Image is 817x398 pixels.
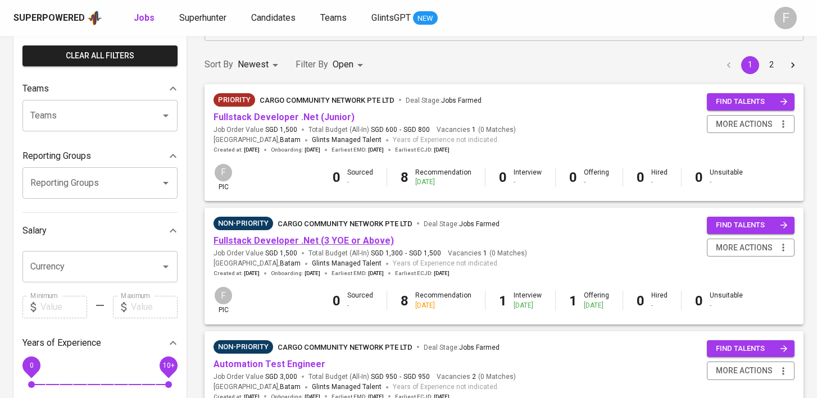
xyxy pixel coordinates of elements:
[271,269,320,277] span: Onboarding :
[395,269,450,277] span: Earliest ECJD :
[347,168,373,187] div: Sourced
[707,217,795,234] button: find talents
[238,58,269,71] p: Newest
[214,218,273,229] span: Non-Priority
[403,372,430,382] span: SGD 950
[214,269,260,277] span: Created at :
[371,11,438,25] a: GlintsGPT NEW
[784,56,802,74] button: Go to next page
[347,177,373,187] div: -
[651,177,668,187] div: -
[280,258,301,269] span: Batam
[22,332,178,354] div: Years of Experience
[260,96,394,104] span: cargo community network pte ltd
[333,293,341,309] b: 0
[437,372,516,382] span: Vacancies ( 0 Matches )
[424,220,500,228] span: Deal Stage :
[651,301,668,310] div: -
[393,258,499,269] span: Years of Experience not indicated.
[368,269,384,277] span: [DATE]
[403,125,430,135] span: SGD 800
[31,49,169,63] span: Clear All filters
[401,293,408,309] b: 8
[395,146,450,154] span: Earliest ECJD :
[22,145,178,167] div: Reporting Groups
[716,241,773,255] span: more actions
[710,177,743,187] div: -
[305,269,320,277] span: [DATE]
[158,175,174,191] button: Open
[271,146,320,154] span: Onboarding :
[584,301,609,310] div: [DATE]
[280,135,301,146] span: Batam
[22,82,49,95] p: Teams
[409,249,441,258] span: SGD 1,500
[214,340,273,354] div: Sufficient Talents in Pipeline
[214,382,301,393] span: [GEOGRAPHIC_DATA] ,
[584,168,609,187] div: Offering
[716,95,788,108] span: find talents
[214,235,394,246] a: Fullstack Developer .Net (3 YOE or Above)
[162,361,174,369] span: 10+
[400,372,401,382] span: -
[214,163,233,192] div: pic
[569,293,577,309] b: 1
[415,168,471,187] div: Recommendation
[244,269,260,277] span: [DATE]
[514,177,542,187] div: -
[332,146,384,154] span: Earliest EMD :
[514,168,542,187] div: Interview
[637,170,644,185] b: 0
[13,10,102,26] a: Superpoweredapp logo
[333,170,341,185] b: 0
[424,344,500,351] span: Deal Stage :
[214,359,325,369] a: Automation Test Engineer
[347,301,373,310] div: -
[320,12,347,23] span: Teams
[312,383,382,391] span: Glints Managed Talent
[499,170,507,185] b: 0
[22,224,47,237] p: Salary
[584,177,609,187] div: -
[434,269,450,277] span: [DATE]
[158,259,174,275] button: Open
[741,56,759,74] button: page 1
[651,291,668,310] div: Hired
[695,170,703,185] b: 0
[265,249,297,258] span: SGD 1,500
[214,112,355,122] a: Fullstack Developer .Net (Junior)
[158,108,174,123] button: Open
[214,341,273,353] span: Non-Priority
[22,45,178,66] button: Clear All filters
[251,12,296,23] span: Candidates
[278,343,412,351] span: cargo community network pte ltd
[459,220,500,228] span: Jobs Farmed
[707,362,795,380] button: more actions
[305,146,320,154] span: [DATE]
[710,168,743,187] div: Unsuitable
[707,93,795,111] button: find talents
[434,146,450,154] span: [DATE]
[244,146,260,154] span: [DATE]
[265,372,297,382] span: SGD 3,000
[415,301,471,310] div: [DATE]
[393,135,499,146] span: Years of Experience not indicated.
[308,249,441,258] span: Total Budget (All-In)
[205,58,233,71] p: Sort By
[401,170,408,185] b: 8
[238,54,282,75] div: Newest
[400,125,401,135] span: -
[251,11,298,25] a: Candidates
[499,293,507,309] b: 1
[710,291,743,310] div: Unsuitable
[707,239,795,257] button: more actions
[214,286,233,315] div: pic
[415,291,471,310] div: Recommendation
[312,259,382,267] span: Glints Managed Talent
[214,249,297,258] span: Job Order Value
[470,372,476,382] span: 2
[368,146,384,154] span: [DATE]
[179,11,229,25] a: Superhunter
[214,286,233,305] div: F
[718,56,804,74] nav: pagination navigation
